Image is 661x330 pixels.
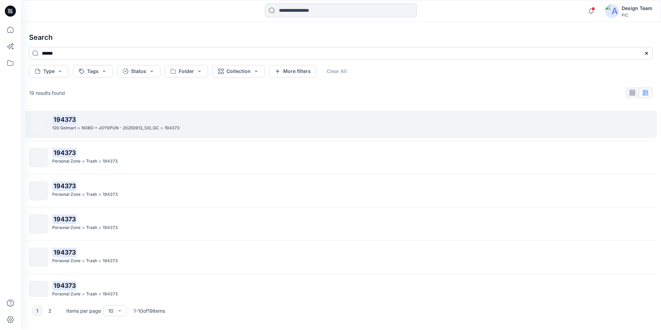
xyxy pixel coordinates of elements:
[165,65,208,77] button: Folder
[86,257,97,265] p: Trash
[103,191,118,198] p: 194373
[52,247,77,257] mark: 194373
[52,158,81,165] p: Personal Zone
[29,89,65,97] p: 19 results found
[99,191,101,198] p: >
[52,181,77,191] mark: 194373
[52,191,81,198] p: Personal Zone
[99,257,101,265] p: >
[86,291,97,298] p: Trash
[622,4,652,12] div: Design Team
[25,277,657,304] a: 194373Personal Zone>Trash>194373
[25,244,657,271] a: 194373Personal Zone>Trash>194373
[103,224,118,231] p: 194373
[82,224,85,231] p: >
[86,158,97,165] p: Trash
[73,65,113,77] button: Tags
[86,224,97,231] p: Trash
[66,307,101,314] p: Items per page
[52,148,77,157] mark: 194373
[82,125,159,132] p: NOBO + JOYSPUN - 20250912_120_GC
[99,224,101,231] p: >
[52,281,77,290] mark: 194373
[160,125,163,132] p: >
[212,65,265,77] button: Collection
[103,257,118,265] p: 194373
[52,257,81,265] p: Personal Zone
[25,144,657,171] a: 194373Personal Zone>Trash>194373
[52,125,76,132] p: 120 Gelmart
[24,28,658,47] h4: Search
[165,125,180,132] p: 194373
[44,305,55,316] button: 2
[134,307,165,314] p: 1 - 10 of 19 items
[25,111,657,138] a: 194373120 Gelmart>NOBO + JOYSPUN - 20250912_120_GC>194373
[52,291,81,298] p: Personal Zone
[99,158,101,165] p: >
[605,4,619,18] img: avatar
[86,191,97,198] p: Trash
[103,158,118,165] p: 194373
[77,125,80,132] p: >
[82,158,85,165] p: >
[117,65,160,77] button: Status
[52,224,81,231] p: Personal Zone
[622,12,652,18] div: PIC
[82,191,85,198] p: >
[25,177,657,204] a: 194373Personal Zone>Trash>194373
[108,307,113,314] div: 10
[99,291,101,298] p: >
[82,291,85,298] p: >
[32,305,43,316] button: 1
[29,65,69,77] button: Type
[52,114,77,124] mark: 194373
[52,214,77,224] mark: 194373
[103,291,118,298] p: 194373
[82,257,85,265] p: >
[25,210,657,238] a: 194373Personal Zone>Trash>194373
[269,65,317,77] button: More filters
